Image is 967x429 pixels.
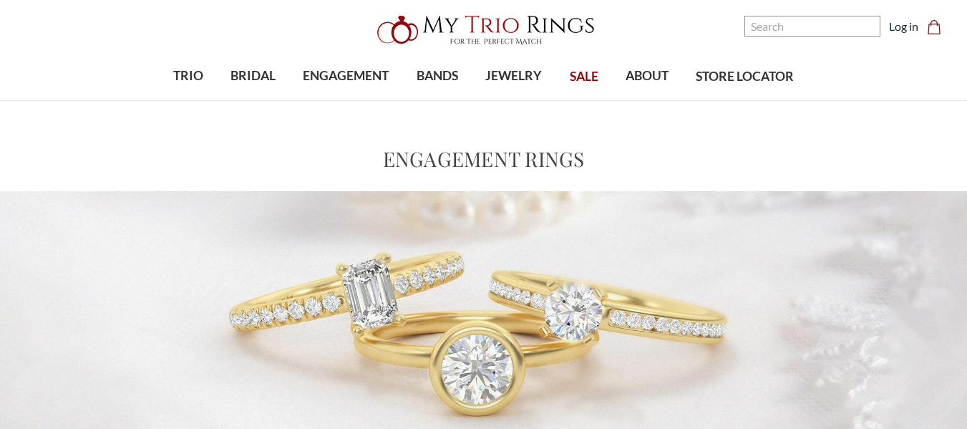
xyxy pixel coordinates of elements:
a: BRIDAL [217,53,289,100]
button: submenu toggle [246,100,261,101]
span: TRIO [173,67,203,85]
svg: cart.cart_preview [927,20,941,34]
a: JEWELRY [472,53,555,100]
a: Log in [889,18,918,35]
a: Cart with 0 items [927,18,950,35]
span: STORE LOCATOR [696,67,794,86]
span: JEWELRY [485,67,542,85]
a: SALE [555,54,611,100]
button: submenu toggle [507,100,521,101]
button: submenu toggle [339,100,353,101]
span: BANDS [417,67,458,85]
button: submenu toggle [640,100,654,101]
a: STORE LOCATOR [682,54,807,100]
a: TRIO [160,53,217,100]
span: BRIDAL [230,67,276,85]
input: Search and use arrows or TAB to navigate results [744,16,880,37]
button: submenu toggle [181,100,195,101]
span: SALE [570,67,598,86]
a: My Trio Rings [281,7,686,53]
a: BANDS [403,53,472,100]
img: My Trio Rings [369,7,598,53]
a: ABOUT [612,53,682,100]
span: ENGAGEMENT [303,67,389,85]
a: ENGAGEMENT [289,53,402,100]
h1: Engagement Rings [383,144,585,174]
span: ABOUT [626,67,669,85]
button: submenu toggle [430,100,444,101]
